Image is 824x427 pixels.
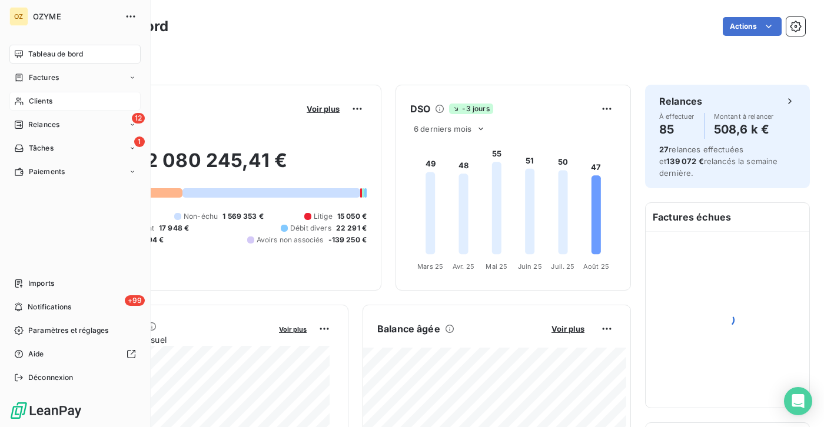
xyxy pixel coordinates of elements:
[337,211,367,222] span: 15 050 €
[134,136,145,147] span: 1
[328,235,367,245] span: -139 250 €
[28,349,44,359] span: Aide
[714,113,774,120] span: Montant à relancer
[275,323,310,334] button: Voir plus
[29,96,52,106] span: Clients
[159,223,189,233] span: 17 948 €
[659,145,778,178] span: relances effectuées et relancés la semaine dernière.
[290,223,331,233] span: Débit divers
[28,302,71,312] span: Notifications
[33,12,118,21] span: OZYME
[9,7,28,26] div: OZ
[784,387,812,415] div: Open Intercom Messenger
[9,162,141,181] a: Paiements
[548,323,588,334] button: Voir plus
[583,262,609,271] tspan: Août 25
[257,235,324,245] span: Avoirs non associés
[29,166,65,177] span: Paiements
[28,119,59,130] span: Relances
[184,211,218,222] span: Non-échu
[9,274,141,293] a: Imports
[723,17,782,36] button: Actions
[414,124,471,134] span: 6 derniers mois
[307,104,340,114] span: Voir plus
[336,223,367,233] span: 22 291 €
[28,372,74,383] span: Déconnexion
[659,94,702,108] h6: Relances
[28,278,54,289] span: Imports
[659,145,669,154] span: 27
[551,262,574,271] tspan: Juil. 25
[551,324,584,333] span: Voir plus
[9,68,141,87] a: Factures
[125,295,145,306] span: +99
[417,262,443,271] tspan: Mars 25
[714,120,774,139] h4: 508,6 k €
[314,211,333,222] span: Litige
[410,102,430,116] h6: DSO
[453,262,474,271] tspan: Avr. 25
[67,149,367,184] h2: 2 080 245,41 €
[303,104,343,114] button: Voir plus
[659,120,695,139] h4: 85
[9,345,141,363] a: Aide
[518,262,542,271] tspan: Juin 25
[28,325,108,336] span: Paramètres et réglages
[132,113,145,124] span: 12
[9,92,141,111] a: Clients
[666,156,703,166] span: 139 072 €
[449,104,493,114] span: -3 jours
[377,322,440,336] h6: Balance âgée
[646,203,809,231] h6: Factures échues
[486,262,507,271] tspan: Mai 25
[9,401,82,420] img: Logo LeanPay
[9,139,141,158] a: 1Tâches
[222,211,264,222] span: 1 569 353 €
[67,333,271,346] span: Chiffre d'affaires mensuel
[29,72,59,83] span: Factures
[279,325,307,333] span: Voir plus
[29,143,54,154] span: Tâches
[9,115,141,134] a: 12Relances
[659,113,695,120] span: À effectuer
[9,321,141,340] a: Paramètres et réglages
[28,49,83,59] span: Tableau de bord
[9,45,141,64] a: Tableau de bord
